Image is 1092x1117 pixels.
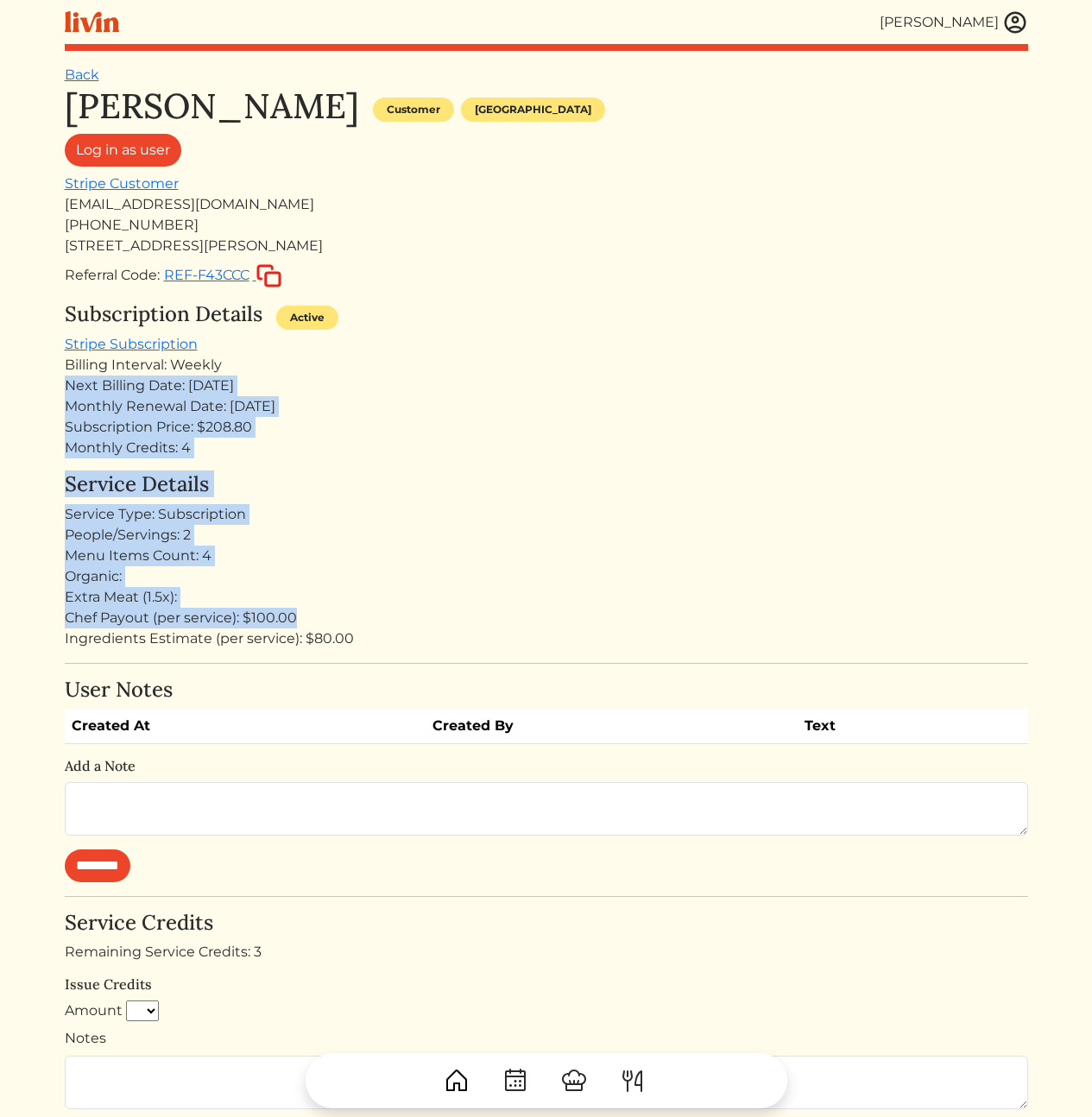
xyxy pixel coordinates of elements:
[65,194,1028,215] div: [EMAIL_ADDRESS][DOMAIN_NAME]
[65,267,160,283] span: Referral Code:
[65,546,1028,566] div: Menu Items Count: 4
[65,134,181,167] a: Log in as user
[65,709,426,744] th: Created At
[880,12,999,33] div: [PERSON_NAME]
[65,375,1028,396] div: Next Billing Date: [DATE]
[65,942,1028,962] div: Remaining Service Credits: 3
[65,175,179,192] a: Stripe Customer
[619,1067,647,1095] img: ForkKnife-55491504ffdb50bab0c1e09e7649658475375261d09fd45db06cec23bce548bf.svg
[65,438,1028,458] div: Monthly Credits: 4
[65,472,1028,497] h4: Service Details
[65,758,1028,774] h6: Add a Note
[65,85,359,127] h1: [PERSON_NAME]
[276,306,338,330] div: Active
[65,417,1028,438] div: Subscription Price: $208.80
[65,11,119,33] img: livin-logo-a0d97d1a881af30f6274990eb6222085a2533c92bbd1e4f22c21b4f0d0e3210c.svg
[426,709,798,744] th: Created By
[461,98,605,122] div: [GEOGRAPHIC_DATA]
[65,1000,123,1021] label: Amount
[256,264,281,287] img: copy-c88c4d5ff2289bbd861d3078f624592c1430c12286b036973db34a3c10e19d95.svg
[65,236,1028,256] div: [STREET_ADDRESS][PERSON_NAME]
[65,911,1028,936] h4: Service Credits
[798,709,974,744] th: Text
[65,587,1028,608] div: Extra Meat (1.5x):
[65,215,1028,236] div: [PHONE_NUMBER]
[65,1028,106,1049] label: Notes
[65,525,1028,546] div: People/Servings: 2
[65,504,1028,525] div: Service Type: Subscription
[65,628,1028,649] div: Ingredients Estimate (per service): $80.00
[65,336,198,352] a: Stripe Subscription
[443,1067,470,1095] img: House-9bf13187bcbb5817f509fe5e7408150f90897510c4275e13d0d5fca38e0b5951.svg
[502,1067,529,1095] img: CalendarDots-5bcf9d9080389f2a281d69619e1c85352834be518fbc73d9501aef674afc0d57.svg
[65,66,99,83] a: Back
[163,263,282,288] button: REF-F43CCC
[1002,9,1028,35] img: user_account-e6e16d2ec92f44fc35f99ef0dc9cddf60790bfa021a6ecb1c896eb5d2907b31c.svg
[560,1067,588,1095] img: ChefHat-a374fb509e4f37eb0702ca99f5f64f3b6956810f32a249b33092029f8484b388.svg
[65,302,262,327] h4: Subscription Details
[65,608,1028,628] div: Chef Payout (per service): $100.00
[373,98,454,122] div: Customer
[65,355,1028,375] div: Billing Interval: Weekly
[65,678,1028,703] h4: User Notes
[65,976,1028,993] h6: Issue Credits
[65,566,1028,587] div: Organic:
[164,267,249,283] span: REF-F43CCC
[65,396,1028,417] div: Monthly Renewal Date: [DATE]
